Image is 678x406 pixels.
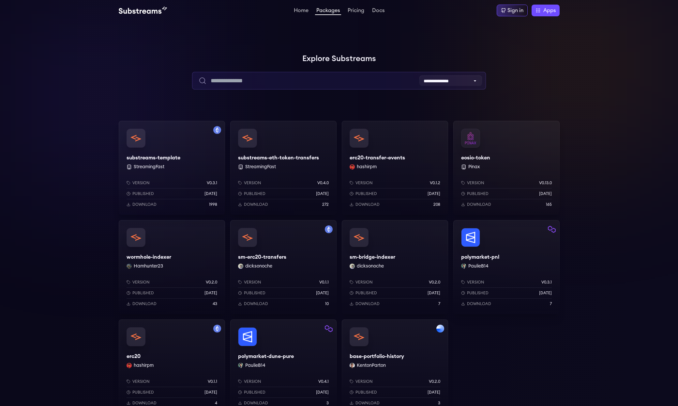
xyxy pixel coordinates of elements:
a: eosio-tokeneosio-token PinaxVersionv0.13.0Published[DATE]Download165 [453,121,560,215]
p: Published [244,290,265,296]
img: Filter by mainnet network [213,126,221,134]
img: Substream's logo [119,7,167,14]
p: Version [244,180,261,186]
p: Download [244,202,268,207]
a: Filter by mainnet networksm-erc20-transferssm-erc20-transfersdicksonoche dicksonocheVersionv0.1.1... [230,220,337,314]
h1: Explore Substreams [119,52,560,65]
p: Version [355,379,373,384]
p: 165 [546,202,552,207]
img: Filter by base network [436,325,444,333]
img: Filter by mainnet network [213,325,221,333]
p: v0.4.0 [317,180,329,186]
p: Published [467,290,489,296]
p: Published [244,191,265,196]
p: [DATE] [428,390,440,395]
div: Sign in [507,7,523,14]
p: Published [355,390,377,395]
button: Hamhunter23 [134,263,163,269]
p: Download [132,202,157,207]
p: Version [467,180,484,186]
p: [DATE] [428,191,440,196]
p: Download [467,301,491,306]
p: v0.1.1 [208,379,217,384]
button: StreamingFast [245,164,276,170]
p: Download [355,301,380,306]
p: Download [355,202,380,207]
p: v0.3.1 [207,180,217,186]
a: Sign in [497,5,528,16]
p: [DATE] [204,191,217,196]
p: Version [244,379,261,384]
p: Published [244,390,265,395]
p: [DATE] [428,290,440,296]
button: Pinax [468,164,480,170]
p: 4 [215,400,217,406]
p: [DATE] [204,390,217,395]
p: Published [355,290,377,296]
p: Version [132,280,150,285]
p: 43 [213,301,217,306]
p: [DATE] [316,191,329,196]
img: Filter by polygon network [548,225,556,233]
p: v0.3.1 [541,280,552,285]
p: Published [132,290,154,296]
a: Pricing [346,8,366,14]
p: Download [132,301,157,306]
p: v0.1.1 [319,280,329,285]
p: Version [355,280,373,285]
button: PaulieB14 [245,362,265,369]
button: PaulieB14 [468,263,489,269]
p: Published [355,191,377,196]
button: dicksonoche [357,263,384,269]
p: v0.2.0 [429,379,440,384]
p: [DATE] [539,191,552,196]
span: Apps [543,7,556,14]
p: 208 [433,202,440,207]
a: Docs [371,8,386,14]
p: Download [244,400,268,406]
a: erc20-transfer-eventserc20-transfer-eventshashirpm hashirpmVersionv0.1.2Published[DATE]Download208 [342,121,448,215]
p: 10 [325,301,329,306]
a: wormhole-indexerwormhole-indexerHamhunter23 Hamhunter23Versionv0.2.0Published[DATE]Download43 [119,220,225,314]
p: 1998 [209,202,217,207]
p: Version [355,180,373,186]
p: Version [132,379,150,384]
a: Packages [315,8,341,15]
p: Published [132,191,154,196]
p: Published [467,191,489,196]
p: 7 [438,301,440,306]
p: [DATE] [316,390,329,395]
button: hashirpm [134,362,154,369]
p: Version [132,180,150,186]
p: v0.2.0 [206,280,217,285]
a: sm-bridge-indexersm-bridge-indexerdicksonoche dicksonocheVersionv0.2.0Published[DATE]Download7 [342,220,448,314]
button: KentonParton [357,362,386,369]
p: Download [244,301,268,306]
a: Filter by mainnet networksubstreams-templatesubstreams-template StreamingFastVersionv0.3.1Publish... [119,121,225,215]
button: hashirpm [357,164,377,170]
p: 272 [322,202,329,207]
p: v0.13.0 [539,180,552,186]
a: Filter by polygon networkpolymarket-pnlpolymarket-pnlPaulieB14 PaulieB14Versionv0.3.1Published[DA... [453,220,560,314]
p: 3 [438,400,440,406]
a: Home [293,8,310,14]
p: Download [132,400,157,406]
p: v0.1.2 [430,180,440,186]
button: StreamingFast [134,164,164,170]
p: Published [132,390,154,395]
a: substreams-eth-token-transferssubstreams-eth-token-transfers StreamingFastVersionv0.4.0Published[... [230,121,337,215]
p: Download [355,400,380,406]
p: [DATE] [316,290,329,296]
p: 7 [550,301,552,306]
p: Version [467,280,484,285]
p: [DATE] [204,290,217,296]
p: 3 [326,400,329,406]
img: Filter by mainnet network [325,225,333,233]
p: [DATE] [539,290,552,296]
img: Filter by polygon network [325,325,333,333]
p: v0.4.1 [318,379,329,384]
button: dicksonoche [245,263,272,269]
p: Version [244,280,261,285]
p: v0.2.0 [429,280,440,285]
p: Download [467,202,491,207]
